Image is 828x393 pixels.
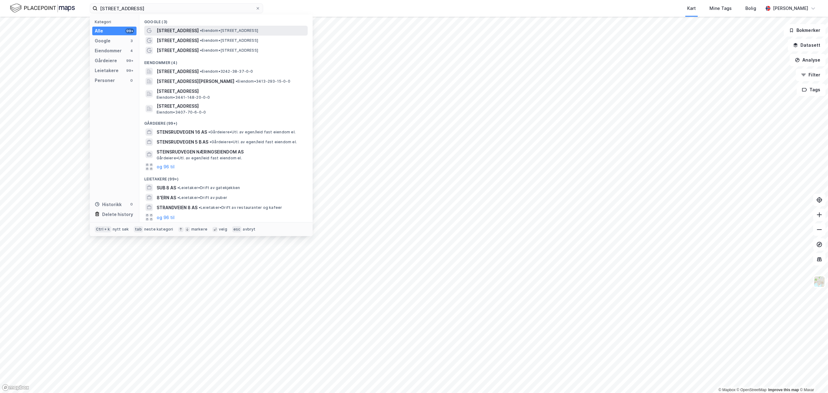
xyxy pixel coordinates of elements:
button: Analyse [790,54,826,66]
div: Leietakere [95,67,119,74]
a: OpenStreetMap [737,388,767,392]
span: Eiendom • [STREET_ADDRESS] [200,38,258,43]
span: • [200,48,202,53]
span: [STREET_ADDRESS] [157,68,199,75]
div: avbryt [243,227,255,232]
div: Bolig [745,5,756,12]
div: Eiendommer [95,47,122,54]
iframe: Chat Widget [797,363,828,393]
div: 0 [129,78,134,83]
div: Alle [95,27,103,35]
span: Gårdeiere • Utl. av egen/leid fast eiendom el. [210,140,297,145]
span: 8'ERN AS [157,194,176,201]
div: markere [191,227,207,232]
div: 99+ [125,68,134,73]
div: Kart [687,5,696,12]
span: [STREET_ADDRESS][PERSON_NAME] [157,78,234,85]
div: Google (3) [139,15,313,26]
span: • [210,140,211,144]
span: Eiendom • [STREET_ADDRESS] [200,28,258,33]
span: Gårdeiere • Utl. av egen/leid fast eiendom el. [208,130,296,135]
img: logo.f888ab2527a4732fd821a326f86c7f29.svg [10,3,75,14]
span: Eiendom • 3413-293-15-0-0 [236,79,290,84]
span: STENSRUDVEGEN 16 AS [157,128,207,136]
div: Leietakere (99+) [139,172,313,183]
div: [PERSON_NAME] [773,5,808,12]
span: [STREET_ADDRESS] [157,47,199,54]
span: Leietaker • Drift av gatekjøkken [177,185,240,190]
div: Mine Tags [709,5,732,12]
div: nytt søk [113,227,129,232]
button: Bokmerker [784,24,826,37]
a: Mapbox [718,388,735,392]
div: Eiendommer (4) [139,55,313,67]
span: Eiendom • 3407-70-6-0-0 [157,110,206,115]
a: Mapbox homepage [2,384,29,391]
div: Kontrollprogram for chat [797,363,828,393]
span: • [200,28,202,33]
button: Filter [796,69,826,81]
span: • [200,38,202,43]
div: tab [134,226,143,232]
span: [STREET_ADDRESS] [157,37,199,44]
span: Eiendom • 3242-38-37-0-0 [200,69,253,74]
span: • [199,205,201,210]
img: Z [813,276,825,287]
span: [STREET_ADDRESS] [157,102,305,110]
button: og 96 til [157,214,175,221]
div: 4 [129,48,134,53]
a: Improve this map [768,388,799,392]
div: Ctrl + k [95,226,111,232]
span: • [236,79,237,84]
div: Historikk [95,201,122,208]
div: neste kategori [144,227,173,232]
div: velg [219,227,227,232]
div: 99+ [125,58,134,63]
span: STRANDVEIEN 8 AS [157,204,197,211]
div: Gårdeiere [95,57,117,64]
span: Leietaker • Drift av restauranter og kafeer [199,205,282,210]
button: Tags [797,84,826,96]
button: Datasett [788,39,826,51]
div: 3 [129,38,134,43]
span: Gårdeiere • Utl. av egen/leid fast eiendom el. [157,156,242,161]
div: 0 [129,202,134,207]
button: og 96 til [157,163,175,171]
span: [STREET_ADDRESS] [157,27,199,34]
span: Eiendom • 3441-148-20-0-0 [157,95,210,100]
span: Leietaker • Drift av puber [177,195,227,200]
span: STENSRUDVEGEN 5 B AS [157,138,208,146]
div: 99+ [125,28,134,33]
span: • [200,69,202,74]
div: esc [232,226,242,232]
span: SUB 8 AS [157,184,176,192]
div: Google [95,37,111,45]
span: • [208,130,210,134]
span: Eiendom • [STREET_ADDRESS] [200,48,258,53]
input: Søk på adresse, matrikkel, gårdeiere, leietakere eller personer [98,4,255,13]
div: Delete history [102,211,133,218]
div: Gårdeiere (99+) [139,116,313,127]
div: Personer [95,77,115,84]
span: • [177,195,179,200]
span: • [177,185,179,190]
span: STEINSRUDVEGEN NÆRINGSEIENDOM AS [157,148,305,156]
div: Kategori [95,19,137,24]
span: [STREET_ADDRESS] [157,88,305,95]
